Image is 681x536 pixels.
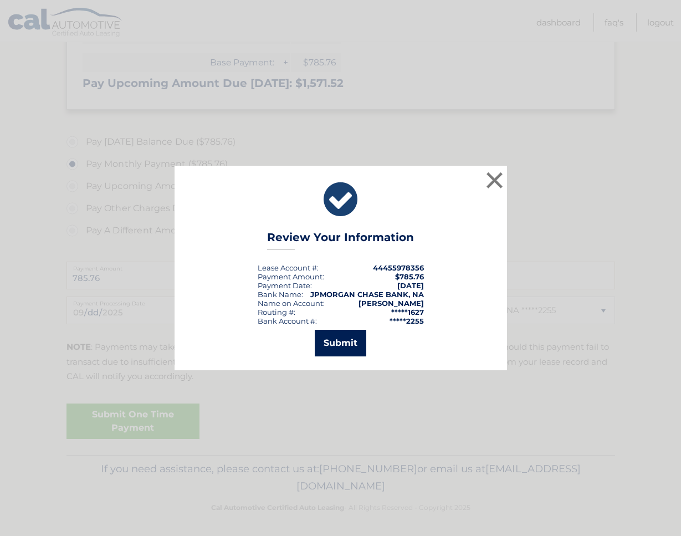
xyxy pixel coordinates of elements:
div: Bank Name: [258,290,303,299]
div: Lease Account #: [258,263,319,272]
div: Name on Account: [258,299,325,308]
span: $785.76 [395,272,424,281]
div: Payment Amount: [258,272,324,281]
span: [DATE] [397,281,424,290]
strong: 44455978356 [373,263,424,272]
button: × [484,169,506,191]
span: Payment Date [258,281,310,290]
div: : [258,281,312,290]
button: Submit [315,330,366,356]
h3: Review Your Information [267,231,414,250]
div: Routing #: [258,308,295,317]
strong: JPMORGAN CHASE BANK, NA [310,290,424,299]
div: Bank Account #: [258,317,317,325]
strong: [PERSON_NAME] [359,299,424,308]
